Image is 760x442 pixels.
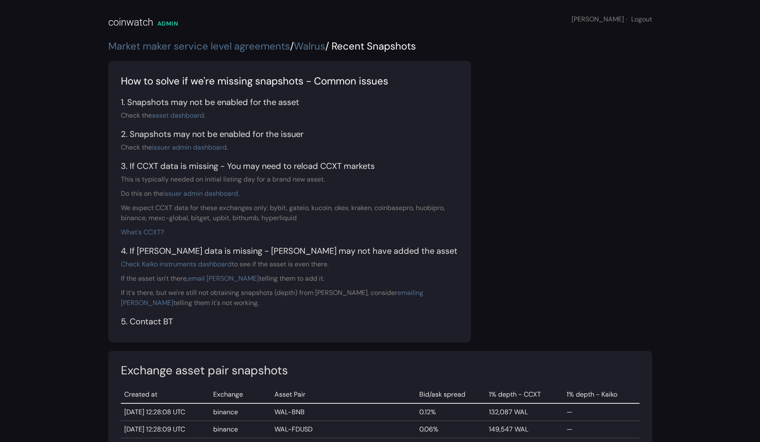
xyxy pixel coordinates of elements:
[121,259,458,269] div: to see if the asset is even there.
[121,174,458,184] div: This is typically needed on initial listing day for a brand new asset.
[121,74,458,89] div: How to solve if we're missing snapshots - Common issues
[121,288,458,308] div: If it's there, but we're still not obtaining snapshots (depth) from [PERSON_NAME], consider telli...
[563,386,639,403] td: 1% depth - Kaiko
[108,15,153,30] div: coinwatch
[271,421,416,438] td: WAL-FDUSD
[121,316,458,326] h5: 5. Contact BT
[121,246,458,256] h5: 4. If [PERSON_NAME] data is missing - [PERSON_NAME] may not have added the asset
[631,15,652,24] a: Logout
[108,39,652,54] div: / / Recent Snapshots
[121,110,458,121] div: Check the .
[157,19,178,28] div: ADMIN
[121,203,458,223] div: We expect CCXT data for these exchanges only: bybit, gateio, kucoin, okex, kraken, coinbasepro, h...
[210,421,271,438] td: binance
[121,142,458,153] div: Check the .
[121,129,458,139] h5: 2. Snapshots may not be enabled for the issuer
[294,39,325,53] a: Walrus
[121,97,458,107] h5: 1. Snapshots may not be enabled for the asset
[121,189,458,199] div: Do this on the .
[416,421,486,438] td: 0.06%
[163,189,238,198] a: issuer admin dashboard
[121,403,210,421] td: [DATE] 12:28:08 UTC
[486,421,563,438] td: 149,547 WAL
[271,403,416,421] td: WAL-BNB
[486,386,563,403] td: 1% depth - CCXT
[416,386,486,403] td: Bid/ask spread
[563,421,639,438] td: —
[121,386,210,403] td: Created at
[121,363,640,378] h3: Exchange asset pair snapshots
[486,403,563,421] td: 132,087 WAL
[271,386,416,403] td: Asset Pair
[572,14,652,24] div: [PERSON_NAME]
[626,15,627,24] span: ·
[563,403,639,421] td: —
[121,260,232,268] a: Check Kaiko instruments dashboard
[210,386,271,403] td: Exchange
[108,39,290,53] a: Market maker service level agreements
[188,274,259,283] a: email [PERSON_NAME]
[121,274,458,284] div: If the asset isn't there, telling them to add it.
[152,143,227,152] a: issuer admin dashboard
[121,421,210,438] td: [DATE] 12:28:09 UTC
[152,111,204,120] a: asset dashboard
[416,403,486,421] td: 0.12%
[121,228,164,237] a: What's CCXT?
[121,161,458,171] h5: 3. If CCXT data is missing - You may need to reload CCXT markets
[210,403,271,421] td: binance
